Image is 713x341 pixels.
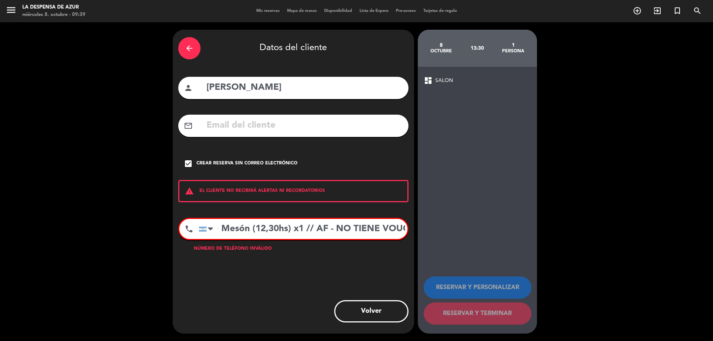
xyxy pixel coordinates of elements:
button: menu [6,4,17,18]
span: SALON [435,76,453,85]
span: Disponibilidad [320,9,356,13]
div: persona [495,48,531,54]
i: phone [185,224,193,233]
i: warning [179,187,199,196]
div: 8 [423,42,459,48]
div: La Despensa de Azur [22,4,85,11]
i: mail_outline [184,121,193,130]
button: Volver [334,300,408,322]
div: miércoles 8. octubre - 09:39 [22,11,85,19]
span: Mis reservas [253,9,283,13]
i: search [693,6,702,15]
i: check_box [184,159,193,168]
i: exit_to_app [653,6,662,15]
button: RESERVAR Y PERSONALIZAR [424,276,531,299]
div: Número de teléfono inválido [178,245,408,253]
div: EL CLIENTE NO RECIBIRÁ ALERTAS NI RECORDATORIOS [178,180,408,202]
input: Nombre del cliente [206,80,403,95]
span: dashboard [424,76,433,85]
i: person [184,83,193,92]
div: Datos del cliente [178,35,408,61]
div: octubre [423,48,459,54]
span: Lista de Espera [356,9,392,13]
span: Tarjetas de regalo [420,9,461,13]
input: Número de teléfono... [199,219,407,239]
span: Pre-acceso [392,9,420,13]
button: RESERVAR Y TERMINAR [424,302,531,325]
i: turned_in_not [673,6,682,15]
div: Crear reserva sin correo electrónico [196,160,297,167]
div: 1 [495,42,531,48]
i: arrow_back [185,44,194,53]
i: menu [6,4,17,16]
div: 13:30 [459,35,495,61]
div: Argentina: +54 [199,219,216,239]
span: Mapa de mesas [283,9,320,13]
input: Email del cliente [206,118,403,133]
i: add_circle_outline [633,6,642,15]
